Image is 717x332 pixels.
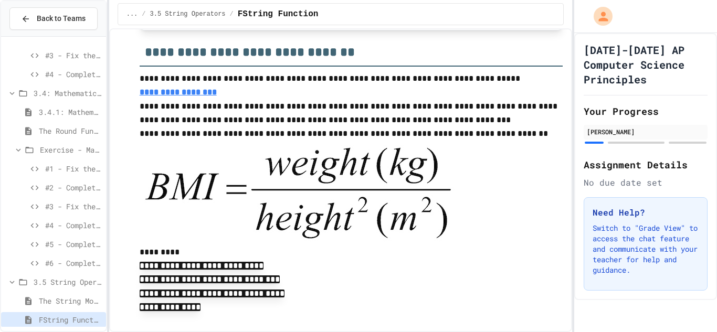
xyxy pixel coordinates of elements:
[584,176,708,189] div: No due date set
[39,314,102,325] span: FString Function
[238,8,319,20] span: FString Function
[150,10,226,18] span: 3.5 String Operators
[587,127,704,136] div: [PERSON_NAME]
[142,10,145,18] span: /
[584,104,708,119] h2: Your Progress
[9,7,98,30] button: Back to Teams
[45,201,102,212] span: #3 - Fix the Code (Medium)
[584,42,708,87] h1: [DATE]-[DATE] AP Computer Science Principles
[45,239,102,250] span: #5 - Complete the Code (Hard)
[39,106,102,117] span: 3.4.1: Mathematical Operators
[230,10,234,18] span: /
[45,69,102,80] span: #4 - Complete the Code (Medium)
[593,223,699,275] p: Switch to "Grade View" to access the chat feature and communicate with your teacher for help and ...
[45,182,102,193] span: #2 - Complete the Code (Easy)
[45,220,102,231] span: #4 - Complete the Code (Medium)
[584,157,708,172] h2: Assignment Details
[34,88,102,99] span: 3.4: Mathematical Operators
[40,144,102,155] span: Exercise - Mathematical Operators
[34,276,102,287] span: 3.5 String Operators
[45,163,102,174] span: #1 - Fix the Code (Easy)
[583,4,615,28] div: My Account
[37,13,86,24] span: Back to Teams
[45,258,102,269] span: #6 - Complete the Code (Hard)
[45,50,102,61] span: #3 - Fix the Code (Medium)
[39,125,102,136] span: The Round Function
[593,206,699,219] h3: Need Help?
[39,295,102,306] span: The String Module
[126,10,138,18] span: ...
